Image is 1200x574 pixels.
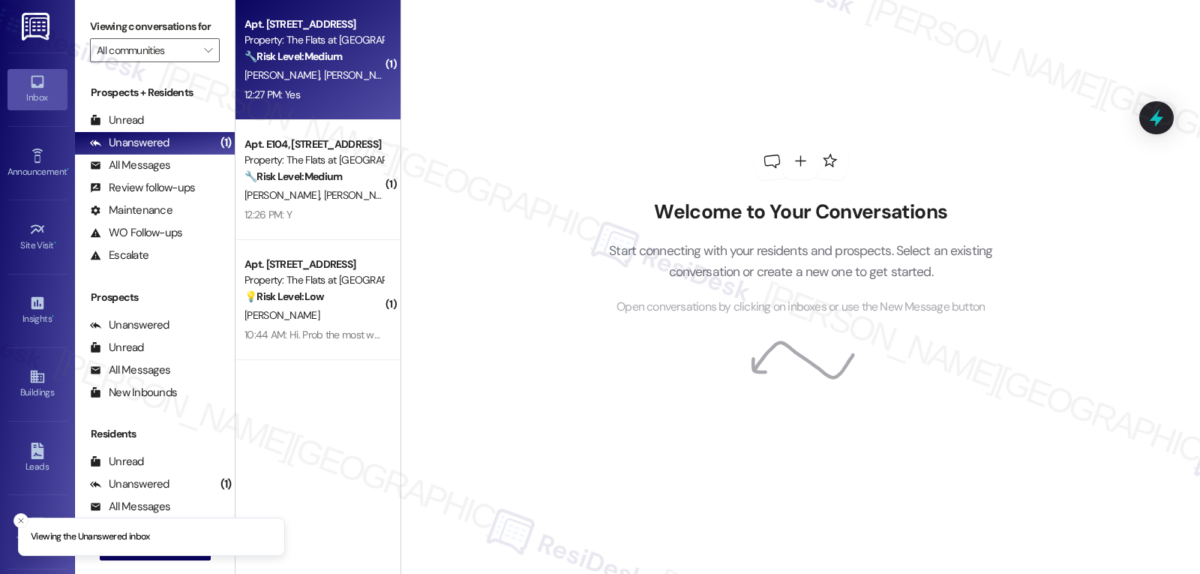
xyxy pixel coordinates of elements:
a: Templates • [7,512,67,552]
span: [PERSON_NAME] [244,68,324,82]
div: Unread [90,113,144,128]
span: • [52,311,54,322]
span: [PERSON_NAME] [244,308,319,322]
div: Unread [90,340,144,356]
span: [PERSON_NAME] [244,188,324,202]
strong: 🔧 Risk Level: Medium [244,50,342,63]
button: Close toast [13,513,28,528]
strong: 💡 Risk Level: Low [244,290,324,303]
i:  [204,44,212,56]
label: Viewing conversations for [90,15,220,38]
div: Apt. [STREET_ADDRESS] [244,17,383,32]
div: Residents [75,426,235,442]
input: All communities [97,38,196,62]
a: Leads [7,438,67,479]
div: All Messages [90,499,170,515]
div: WO Follow-ups [90,225,182,241]
a: Inbox [7,69,67,110]
div: Unread [90,454,144,470]
div: Review follow-ups [90,180,195,196]
a: Buildings [7,364,67,404]
div: (1) [217,131,235,155]
div: (1) [217,473,235,496]
span: • [67,164,69,175]
div: Prospects + Residents [75,85,235,101]
div: 10:44 AM: Hi. Prob the most would be like 12-6. Cause we will prob do dinner and mini golf starti... [244,328,727,341]
p: Viewing the Unanswered inbox [31,530,150,544]
span: [PERSON_NAME] [324,188,399,202]
div: Apt. [STREET_ADDRESS] [244,257,383,272]
div: Apt. E104, [STREET_ADDRESS] [244,137,383,152]
span: Open conversations by clicking on inboxes or use the New Message button [616,298,985,317]
h2: Welcome to Your Conversations [586,200,1015,224]
div: New Inbounds [90,385,177,401]
div: Unanswered [90,476,169,492]
div: Prospects [75,290,235,305]
strong: 🔧 Risk Level: Medium [244,170,342,183]
a: Site Visit • [7,217,67,257]
a: Insights • [7,290,67,331]
div: 12:27 PM: Yes [244,88,300,101]
img: ResiDesk Logo [22,13,52,41]
div: Property: The Flats at [GEOGRAPHIC_DATA] [244,272,383,288]
div: Property: The Flats at [GEOGRAPHIC_DATA] [244,32,383,48]
div: Escalate [90,248,148,263]
div: All Messages [90,158,170,173]
div: Unanswered [90,135,169,151]
div: Maintenance [90,203,172,218]
div: 12:26 PM: Y [244,208,292,221]
span: • [54,238,56,248]
div: Unanswered [90,317,169,333]
div: All Messages [90,362,170,378]
div: Property: The Flats at [GEOGRAPHIC_DATA] [244,152,383,168]
span: [PERSON_NAME] [324,68,399,82]
p: Start connecting with your residents and prospects. Select an existing conversation or create a n... [586,240,1015,283]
